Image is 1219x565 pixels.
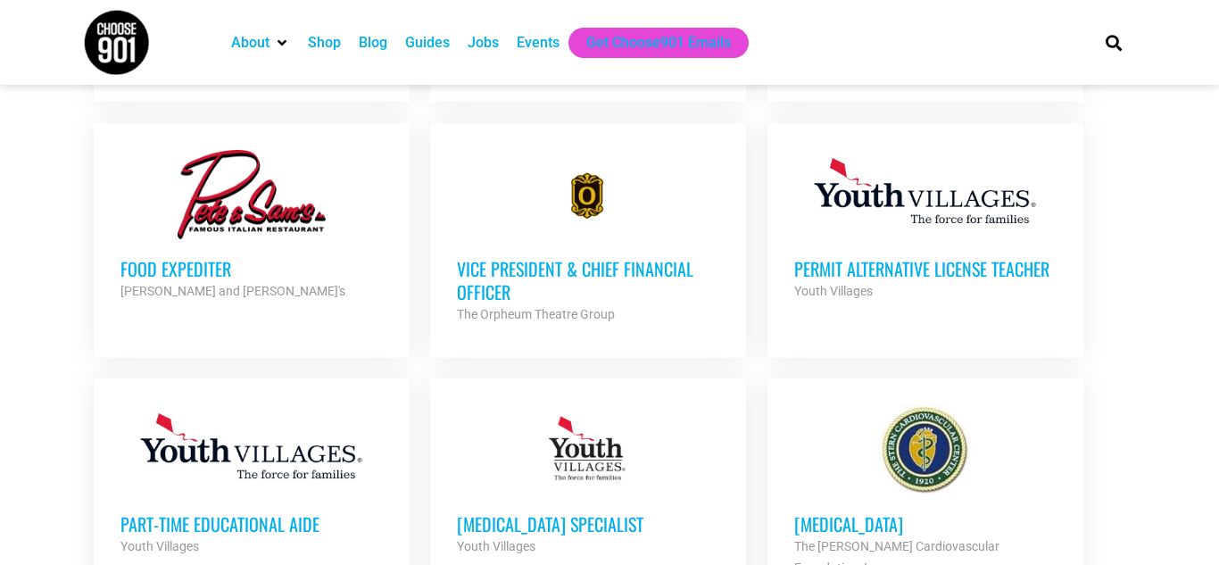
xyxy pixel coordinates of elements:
div: Search [1099,28,1129,57]
a: Permit Alternative License Teacher Youth Villages [767,123,1083,328]
a: Vice President & Chief Financial Officer The Orpheum Theatre Group [430,123,746,352]
strong: Youth Villages [120,539,199,553]
a: Get Choose901 Emails [586,32,731,54]
h3: Food Expediter [120,257,383,280]
h3: [MEDICAL_DATA] Specialist [457,512,719,536]
a: Events [517,32,560,54]
nav: Main nav [222,28,1075,58]
h3: Permit Alternative License Teacher [794,257,1057,280]
h3: [MEDICAL_DATA] [794,512,1057,536]
h3: Vice President & Chief Financial Officer [457,257,719,303]
strong: Youth Villages [794,284,873,298]
strong: The Orpheum Theatre Group [457,307,615,321]
strong: Youth Villages [457,539,535,553]
a: Jobs [468,32,499,54]
a: Shop [308,32,341,54]
a: Blog [359,32,387,54]
strong: [PERSON_NAME] and [PERSON_NAME]'s [120,284,345,298]
div: About [222,28,299,58]
h3: Part-Time Educational Aide [120,512,383,536]
a: Food Expediter [PERSON_NAME] and [PERSON_NAME]'s [94,123,410,328]
a: Guides [405,32,450,54]
a: About [231,32,270,54]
